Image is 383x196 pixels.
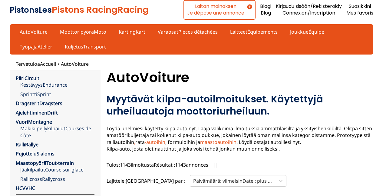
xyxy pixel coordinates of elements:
span: Les [10,5,52,15]
font: Varaosat [158,28,178,35]
a: PistonsLesPistons RacingRacing [10,4,149,16]
font: Moottoripyörä [60,28,94,35]
a: AutoVoiture [61,61,89,67]
font: Jääkilpailut [20,166,45,173]
font: Myytävät kilpa-autoilmoitukset. Käytettyjä urheiluautoja moottoriurheiluun. [107,92,323,118]
font: Ralli [16,141,25,148]
a: JoukkueÉquipe [286,27,328,37]
font: HCV [16,185,25,191]
a: TervetuloaAccueil [16,61,56,67]
font: Sprintti [20,91,37,98]
font: Dragsterit [16,100,39,107]
font: Pujottelu [16,150,37,157]
font: Kilpa-auto, josta olet nauttinut ja joka voisi tehdä jonkun muun onnelliseksi. [107,145,280,152]
font: Karting [119,28,136,35]
a: Kirjaudu sisään/RekisteröidyConnexion/Inscription [276,3,342,17]
a: KestävyysEndurance [20,81,94,88]
font: Ajelehtiminen [16,109,47,116]
font: . Löydä ostajat autoillesi nyt. [236,139,301,145]
a: MaastopyöräTout-terrain [16,160,74,166]
a: LaitteetÉquipements [226,27,282,37]
font: Laitteet [230,28,247,35]
font: Lajittele: [107,178,126,184]
font: Löydä unelmiesi käytetty kilpa-auto nyt. Laaja valikoima ilmoituksia ammattilaisilta ja yksityish... [107,125,372,145]
font: Kuljetus [65,43,83,50]
a: KartingKart [115,27,149,37]
a: PiiriCircuit [16,75,39,81]
font: Tulos: [107,161,120,168]
a: RalliRallye [16,141,38,148]
span: Résultat : 1143 annonces [107,161,208,168]
a: maastoautoihin [200,139,236,145]
font: | [213,161,216,168]
a: -autoihin [145,139,165,145]
font: ilmoitusta [131,161,154,168]
a: MoottoripyöräMoto [56,27,110,37]
font: Rallicross [20,176,42,182]
font: Auto [107,68,139,87]
font: Piiri [16,75,25,81]
font: Auto [20,28,31,35]
font: Maastopyörä [16,160,46,166]
span: | [213,161,218,168]
a: SprinttiSprint [20,91,94,98]
font: Tervetuloa [16,61,40,67]
a: JääkilpailutCourse sur glace [20,166,94,173]
font: , formuloihin ja [165,139,200,145]
font: 1143 [120,161,131,168]
a: HCVVHC [16,185,35,191]
font: Suosikkini [349,3,371,10]
a: AutoVoiture [16,27,51,37]
span: Accueil [16,61,56,67]
font: Kestävyys [20,81,43,88]
span: Voiture [61,61,89,67]
font: Laitan mainoksen [195,3,236,10]
a: MäkikiipeilykilpailutCourses de Côte [20,125,94,139]
font: Työpaja [20,43,38,50]
font: Racing [117,4,149,16]
a: DragsteritDragsters [16,100,62,107]
a: , [134,139,135,145]
a: VuoriMontagne [16,118,52,125]
p: [GEOGRAPHIC_DATA] par : [107,178,185,184]
font: Auto [61,61,72,67]
a: SuosikkiniMes favoris [346,3,373,17]
a: BlogiBlog [260,3,271,17]
a: AjelehtiminenDrift [16,109,58,116]
a: RallicrossRallycross [20,176,94,182]
a: PujotteluSlaloms [16,150,54,157]
a: KuljetusTransport [61,42,110,52]
font: Mäkikiipeilykilpailut [20,125,65,132]
a: VaraosatPièces détachées [154,27,222,37]
font: rata [135,139,145,145]
font: Vuori [16,118,28,125]
a: TyöpajaAtelier [16,42,56,52]
font: Pistons [10,5,39,15]
font: Joukkue [290,28,309,35]
font: Kirjaudu sisään/Rekisteröidy [276,3,342,10]
font: Blogi [260,3,271,10]
h1: Voiture [107,70,374,85]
